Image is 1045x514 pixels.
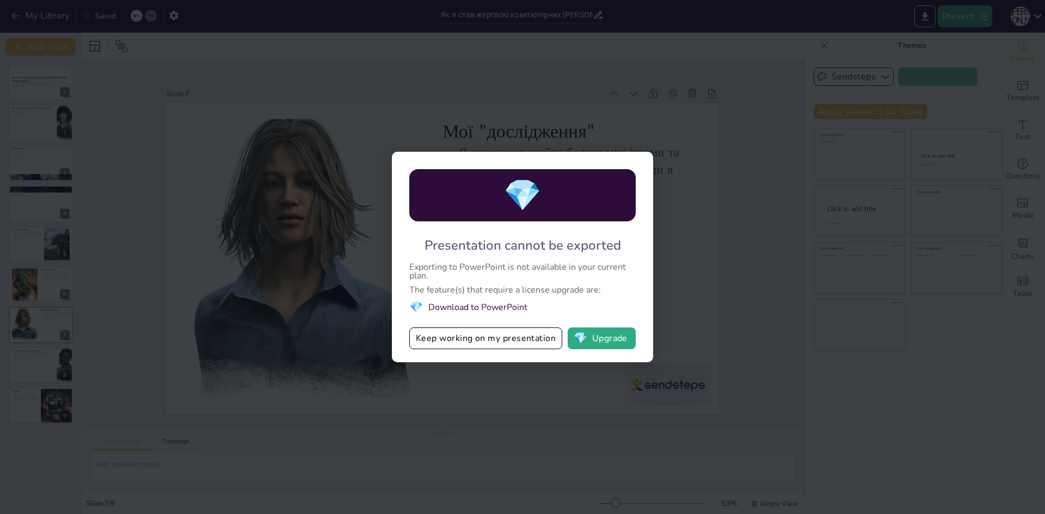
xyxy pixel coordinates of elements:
button: diamondUpgrade [568,327,636,349]
div: Exporting to PowerPoint is not available in your current plan. [409,263,636,280]
button: Keep working on my presentation [409,327,562,349]
li: Download to PowerPoint [409,300,636,314]
span: diamond [503,175,542,216]
div: The feature(s) that require a license upgrade are: [409,286,636,294]
div: Presentation cannot be exported [425,237,621,254]
span: diamond [409,300,423,314]
span: diamond [574,333,587,344]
